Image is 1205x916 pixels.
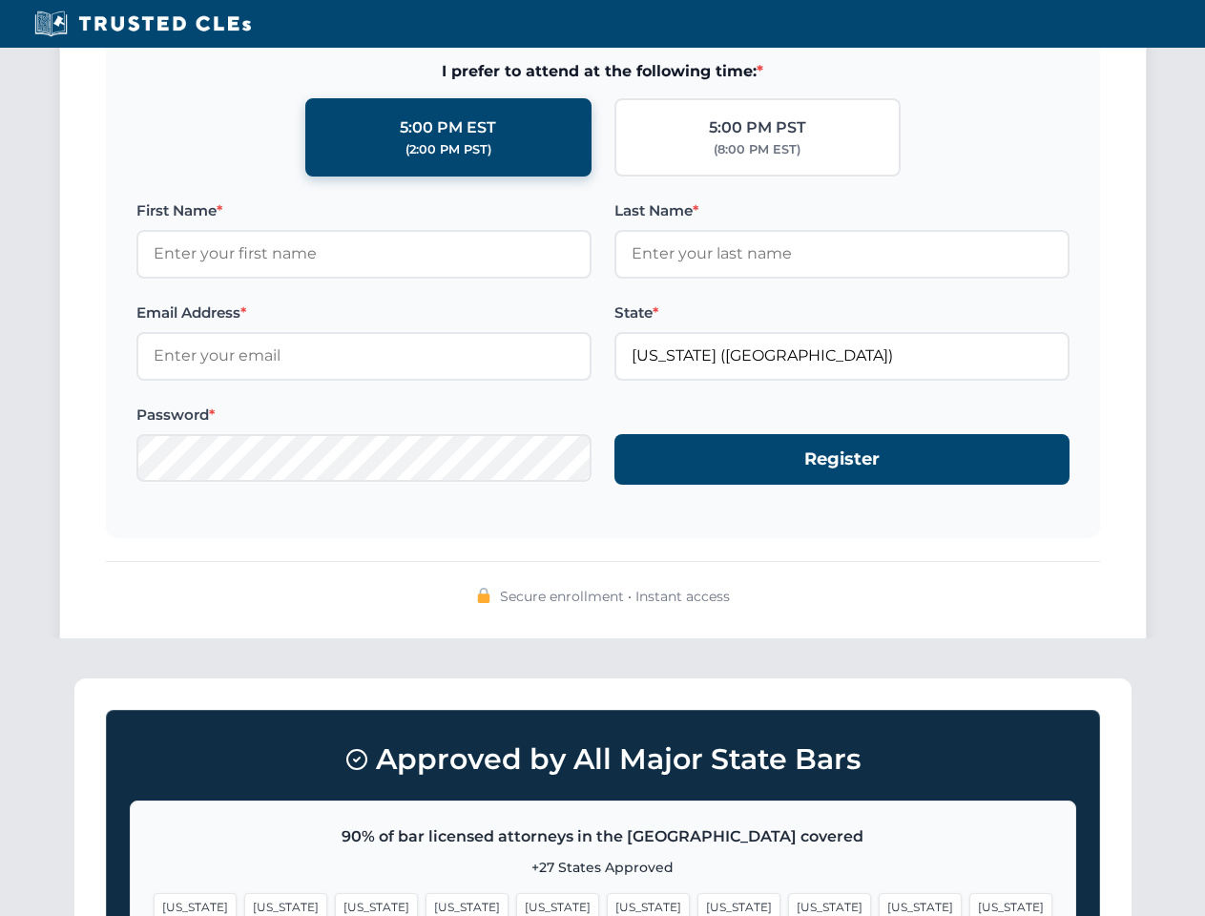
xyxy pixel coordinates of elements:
[405,140,491,159] div: (2:00 PM PST)
[154,857,1052,878] p: +27 States Approved
[709,115,806,140] div: 5:00 PM PST
[614,230,1070,278] input: Enter your last name
[614,434,1070,485] button: Register
[614,332,1070,380] input: Florida (FL)
[136,404,592,427] label: Password
[136,199,592,222] label: First Name
[614,199,1070,222] label: Last Name
[130,734,1076,785] h3: Approved by All Major State Bars
[136,59,1070,84] span: I prefer to attend at the following time:
[500,586,730,607] span: Secure enrollment • Instant access
[29,10,257,38] img: Trusted CLEs
[714,140,800,159] div: (8:00 PM EST)
[614,302,1070,324] label: State
[154,824,1052,849] p: 90% of bar licensed attorneys in the [GEOGRAPHIC_DATA] covered
[136,302,592,324] label: Email Address
[400,115,496,140] div: 5:00 PM EST
[136,332,592,380] input: Enter your email
[136,230,592,278] input: Enter your first name
[476,588,491,603] img: 🔒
